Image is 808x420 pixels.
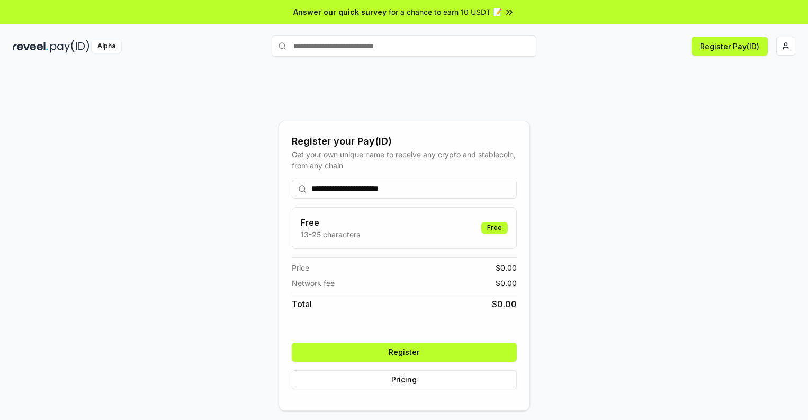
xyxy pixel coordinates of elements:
[292,278,335,289] span: Network fee
[292,134,517,149] div: Register your Pay(ID)
[293,6,387,17] span: Answer our quick survey
[292,262,309,273] span: Price
[292,370,517,389] button: Pricing
[496,278,517,289] span: $ 0.00
[389,6,502,17] span: for a chance to earn 10 USDT 📝
[50,40,89,53] img: pay_id
[92,40,121,53] div: Alpha
[481,222,508,234] div: Free
[13,40,48,53] img: reveel_dark
[692,37,768,56] button: Register Pay(ID)
[301,229,360,240] p: 13-25 characters
[301,216,360,229] h3: Free
[292,343,517,362] button: Register
[292,298,312,310] span: Total
[292,149,517,171] div: Get your own unique name to receive any crypto and stablecoin, from any chain
[496,262,517,273] span: $ 0.00
[492,298,517,310] span: $ 0.00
